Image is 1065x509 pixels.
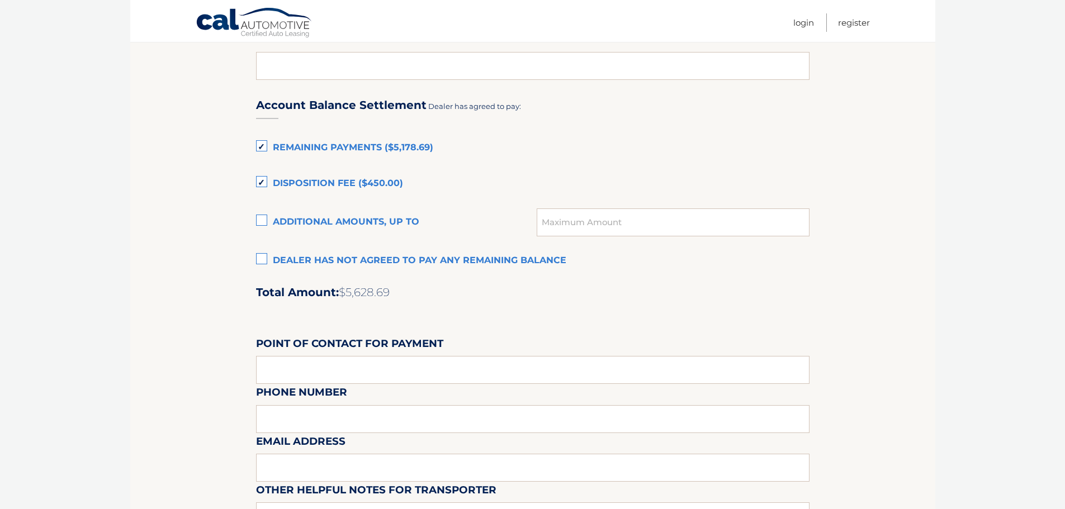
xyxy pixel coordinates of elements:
input: Maximum Amount [537,208,809,236]
a: Register [838,13,870,32]
label: Disposition Fee ($450.00) [256,173,810,195]
label: Email Address [256,433,345,454]
label: Point of Contact for Payment [256,335,443,356]
label: Other helpful notes for transporter [256,482,496,502]
h3: Account Balance Settlement [256,98,427,112]
a: Cal Automotive [196,7,313,40]
span: Dealer has agreed to pay: [428,102,521,111]
label: Remaining Payments ($5,178.69) [256,137,810,159]
h2: Total Amount: [256,286,810,299]
a: Login [793,13,814,32]
label: Dealer has not agreed to pay any remaining balance [256,250,810,272]
label: Additional amounts, up to [256,211,537,234]
span: $5,628.69 [339,286,390,299]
